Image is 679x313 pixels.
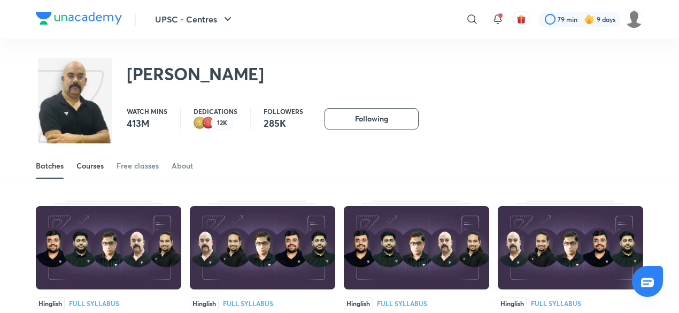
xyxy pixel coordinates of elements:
h2: [PERSON_NAME] [127,63,264,85]
div: About [172,161,193,171]
img: educator badge2 [194,117,206,129]
span: Hinglish [36,297,65,309]
button: avatar [513,11,530,28]
img: Thumbnail [498,206,643,289]
p: 12K [217,119,227,127]
p: 413M [127,117,167,129]
a: Company Logo [36,12,122,27]
p: Watch mins [127,108,167,114]
span: Hinglish [344,297,373,309]
span: Hinglish [498,297,527,309]
button: Following [325,108,419,129]
span: Hinglish [190,297,219,309]
div: Full Syllabus [69,300,119,307]
a: About [172,153,193,179]
img: SAKSHI AGRAWAL [625,10,643,28]
img: Company Logo [36,12,122,25]
div: Full Syllabus [377,300,427,307]
img: Thumbnail [190,206,335,289]
img: educator badge1 [202,117,215,129]
img: avatar [516,14,526,24]
div: Free classes [117,161,159,171]
p: 285K [264,117,303,129]
div: Full Syllabus [531,300,581,307]
a: Courses [76,153,104,179]
span: Following [355,113,388,124]
p: Followers [264,108,303,114]
a: Free classes [117,153,159,179]
a: Batches [36,153,64,179]
div: Courses [76,161,104,171]
img: streak [584,14,595,25]
img: Thumbnail [36,206,181,289]
img: class [38,60,112,161]
button: UPSC - Centres [149,9,241,30]
p: Dedications [194,108,237,114]
div: Full Syllabus [223,300,273,307]
img: Thumbnail [344,206,489,289]
div: Batches [36,161,64,171]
